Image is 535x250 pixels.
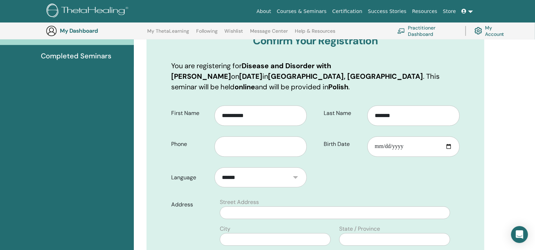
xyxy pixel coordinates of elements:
label: Birth Date [318,137,367,151]
a: Store [440,5,459,18]
label: Last Name [318,107,367,120]
a: About [254,5,274,18]
label: City [220,225,230,233]
b: [DATE] [239,72,262,81]
label: Address [166,198,216,211]
a: Practitioner Dashboard [397,23,457,39]
b: online [235,82,255,91]
p: You are registering for on in . This seminar will be held and will be provided in . [171,60,460,92]
div: Open Intercom Messenger [511,226,528,243]
a: Message Center [250,28,288,39]
a: Certification [329,5,365,18]
a: Courses & Seminars [274,5,330,18]
img: generic-user-icon.jpg [46,25,57,37]
span: Completed Seminars [41,51,111,61]
label: First Name [166,107,215,120]
b: [GEOGRAPHIC_DATA], [GEOGRAPHIC_DATA] [268,72,423,81]
img: cog.svg [474,25,482,36]
label: Language [166,171,215,184]
label: Street Address [220,198,259,206]
a: Help & Resources [295,28,335,39]
label: Phone [166,137,215,151]
a: Following [196,28,218,39]
a: Resources [409,5,440,18]
a: My ThetaLearning [147,28,189,39]
a: My Account [474,23,510,39]
h3: Confirm Your Registration [171,34,460,47]
b: Polish [328,82,348,91]
label: State / Province [339,225,380,233]
a: Success Stories [365,5,409,18]
img: logo.png [46,4,131,19]
b: Disease and Disorder with [PERSON_NAME] [171,61,331,81]
a: Wishlist [225,28,243,39]
img: chalkboard-teacher.svg [397,28,405,34]
h3: My Dashboard [60,27,130,34]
